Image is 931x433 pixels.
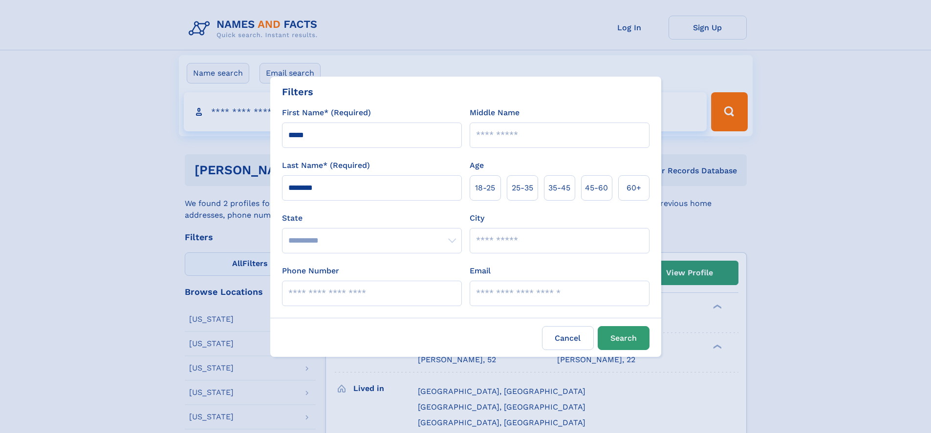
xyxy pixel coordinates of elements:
[282,160,370,171] label: Last Name* (Required)
[282,107,371,119] label: First Name* (Required)
[470,107,520,119] label: Middle Name
[598,326,650,350] button: Search
[627,182,641,194] span: 60+
[475,182,495,194] span: 18‑25
[470,265,491,277] label: Email
[282,84,313,99] div: Filters
[512,182,533,194] span: 25‑35
[548,182,570,194] span: 35‑45
[282,265,339,277] label: Phone Number
[542,326,594,350] label: Cancel
[470,212,484,224] label: City
[585,182,608,194] span: 45‑60
[282,212,462,224] label: State
[470,160,484,171] label: Age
